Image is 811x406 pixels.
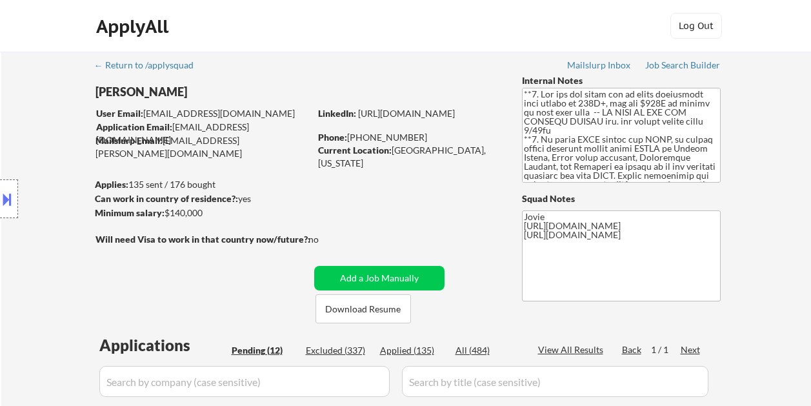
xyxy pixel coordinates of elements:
div: [GEOGRAPHIC_DATA], [US_STATE] [318,144,501,169]
div: ← Return to /applysquad [94,61,206,70]
div: Mailslurp Inbox [567,61,632,70]
div: All (484) [456,344,520,357]
div: Squad Notes [522,192,721,205]
strong: Phone: [318,132,347,143]
button: Add a Job Manually [314,266,445,290]
div: Next [681,343,701,356]
strong: LinkedIn: [318,108,356,119]
div: Excluded (337) [306,344,370,357]
div: Back [622,343,643,356]
a: Mailslurp Inbox [567,60,632,73]
button: Log Out [670,13,722,39]
div: Applications [99,338,227,353]
div: ApplyAll [96,15,172,37]
a: Job Search Builder [645,60,721,73]
div: Applied (135) [380,344,445,357]
div: Pending (12) [232,344,296,357]
button: Download Resume [315,294,411,323]
div: [PHONE_NUMBER] [318,131,501,144]
div: Internal Notes [522,74,721,87]
div: Job Search Builder [645,61,721,70]
a: ← Return to /applysquad [94,60,206,73]
div: View All Results [538,343,607,356]
div: no [308,233,345,246]
input: Search by title (case sensitive) [402,366,708,397]
input: Search by company (case sensitive) [99,366,390,397]
div: 1 / 1 [651,343,681,356]
a: [URL][DOMAIN_NAME] [358,108,455,119]
strong: Current Location: [318,145,392,156]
